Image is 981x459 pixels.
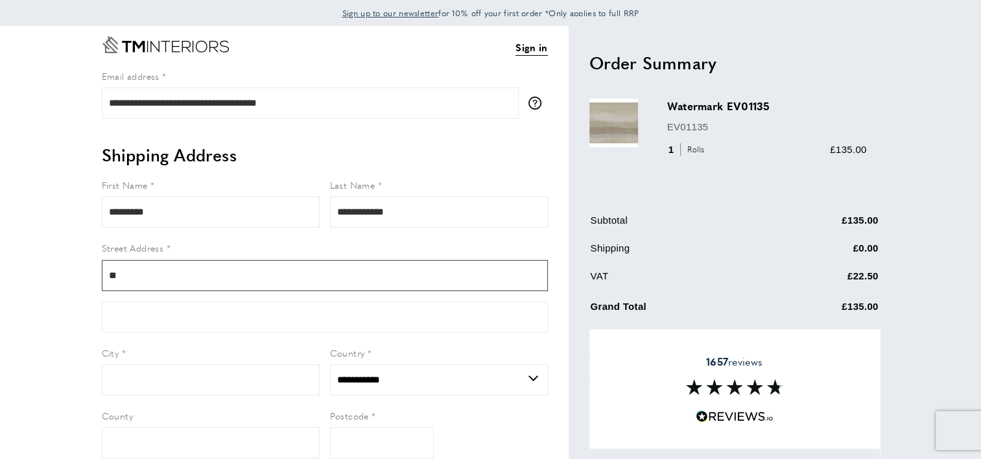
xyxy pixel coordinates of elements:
p: EV01135 [667,119,867,135]
button: More information [528,97,548,110]
td: VAT [591,268,764,294]
span: First Name [102,178,148,191]
td: £135.00 [765,213,879,238]
span: County [102,409,133,422]
span: £135.00 [830,144,866,155]
span: for 10% off your first order *Only applies to full RRP [342,7,639,19]
span: reviews [706,355,762,368]
img: Reviews.io 5 stars [696,410,774,423]
span: Sign up to our newsletter [342,7,439,19]
h3: Watermark EV01135 [667,99,867,113]
td: £0.00 [765,241,879,266]
span: Rolls [680,143,708,156]
strong: 1657 [706,354,728,369]
a: Sign up to our newsletter [342,6,439,19]
span: Postcode [330,409,369,422]
td: £22.50 [765,268,879,294]
td: Shipping [591,241,764,266]
a: Go to Home page [102,36,229,53]
span: Last Name [330,178,375,191]
td: Subtotal [591,213,764,238]
img: Watermark EV01135 [589,99,638,147]
h2: Order Summary [589,51,880,75]
a: Sign in [515,40,547,56]
td: £135.00 [765,296,879,324]
h2: Shipping Address [102,143,548,167]
span: Country [330,346,365,359]
span: Street Address [102,241,164,254]
span: City [102,346,119,359]
span: Email address [102,69,160,82]
td: Grand Total [591,296,764,324]
img: Reviews section [686,379,783,395]
div: 1 [667,142,709,158]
